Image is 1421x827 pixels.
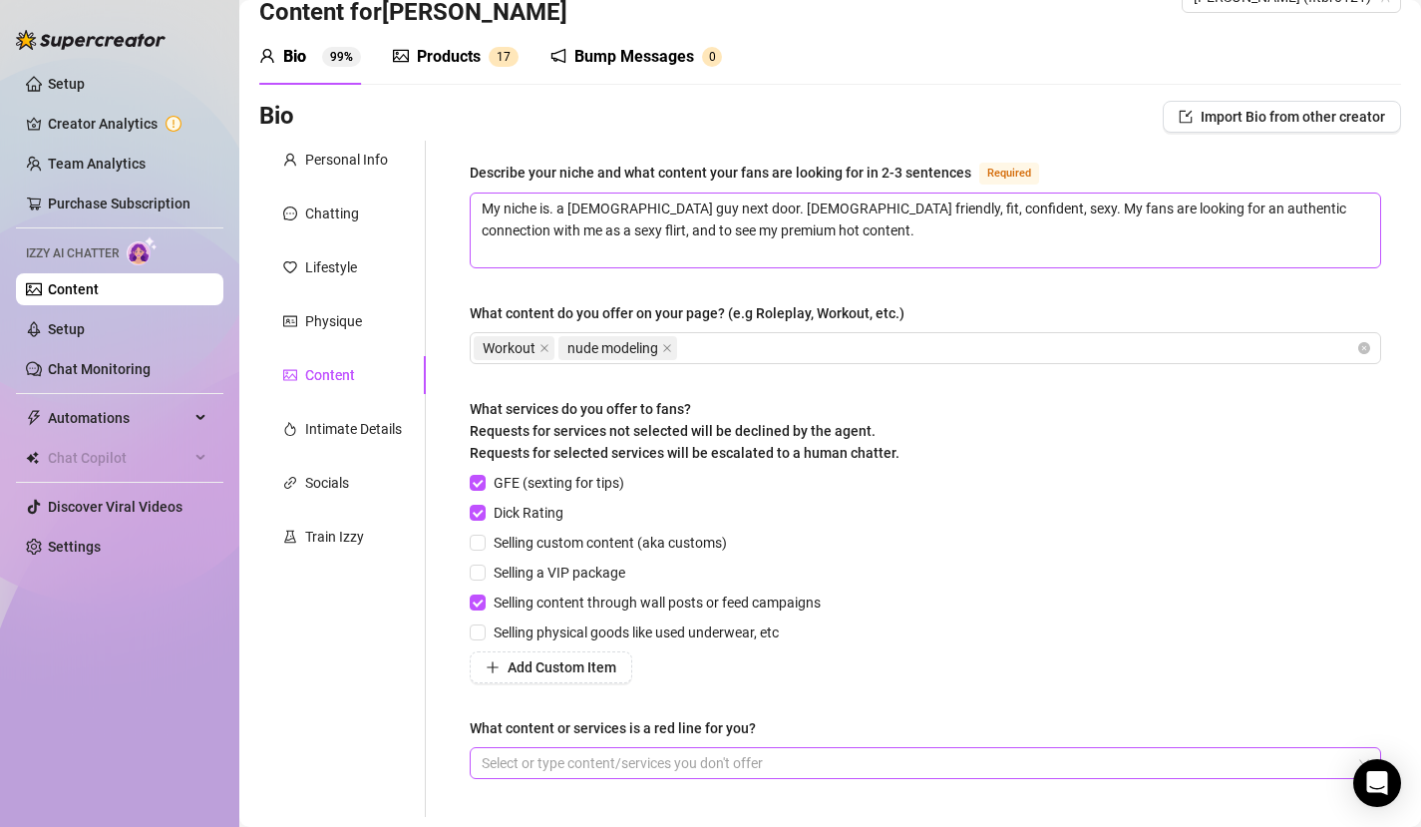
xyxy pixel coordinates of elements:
span: picture [393,48,409,64]
span: close [539,343,549,353]
span: close [662,343,672,353]
span: What services do you offer to fans? Requests for services not selected will be declined by the ag... [470,401,899,461]
span: 7 [504,50,511,64]
label: What content do you offer on your page? (e.g Roleplay, Workout, etc.) [470,302,918,324]
div: Physique [305,310,362,332]
input: What content or services is a red line for you? [482,751,486,775]
span: Workout [483,337,535,359]
span: Izzy AI Chatter [26,244,119,263]
span: Selling a VIP package [486,562,633,584]
a: Discover Viral Videos [48,499,182,515]
a: Settings [48,539,101,555]
div: Chatting [305,203,359,224]
img: logo-BBDzfeDw.svg [16,30,166,50]
span: notification [550,48,566,64]
div: Intimate Details [305,418,402,440]
label: What content or services is a red line for you? [470,717,770,739]
button: Add Custom Item [470,651,632,683]
img: Chat Copilot [26,451,39,465]
a: Content [48,281,99,297]
div: What content or services is a red line for you? [470,717,756,739]
div: Socials [305,472,349,494]
span: Dick Rating [486,502,571,524]
span: Required [979,163,1039,185]
span: import [1179,110,1193,124]
div: Personal Info [305,149,388,171]
span: Selling custom content (aka customs) [486,532,735,554]
div: Describe your niche and what content your fans are looking for in 2-3 sentences [470,162,971,184]
span: message [283,207,297,220]
span: Add Custom Item [508,659,616,675]
span: Workout [474,336,554,360]
span: Selling content through wall posts or feed campaigns [486,592,829,614]
span: experiment [283,530,297,544]
label: Describe your niche and what content your fans are looking for in 2-3 sentences [470,161,1061,185]
sup: 0 [702,47,722,67]
span: nude modeling [567,337,658,359]
div: Train Izzy [305,526,364,548]
textarea: Describe your niche and what content your fans are looking for in 2-3 sentences [471,194,1380,267]
div: Lifestyle [305,256,357,278]
span: nude modeling [558,336,677,360]
a: Setup [48,76,85,92]
div: What content do you offer on your page? (e.g Roleplay, Workout, etc.) [470,302,904,324]
div: Bio [283,45,306,69]
a: Creator Analytics exclamation-circle [48,108,207,140]
div: Products [417,45,481,69]
div: Content [305,364,355,386]
h3: Bio [259,101,294,133]
a: Purchase Subscription [48,196,190,211]
span: Chat Copilot [48,442,189,474]
sup: 99% [322,47,361,67]
span: 1 [497,50,504,64]
span: Selling physical goods like used underwear, etc [486,621,787,643]
span: idcard [283,314,297,328]
span: user [283,153,297,167]
img: AI Chatter [127,236,158,265]
span: Import Bio from other creator [1201,109,1385,125]
input: What content do you offer on your page? (e.g Roleplay, Workout, etc.) [681,336,685,360]
span: heart [283,260,297,274]
span: thunderbolt [26,410,42,426]
span: fire [283,422,297,436]
div: Open Intercom Messenger [1353,759,1401,807]
span: Automations [48,402,189,434]
a: Team Analytics [48,156,146,172]
span: link [283,476,297,490]
div: Bump Messages [574,45,694,69]
a: Chat Monitoring [48,361,151,377]
span: user [259,48,275,64]
span: plus [486,660,500,674]
span: close-circle [1358,342,1370,354]
sup: 17 [489,47,519,67]
span: picture [283,368,297,382]
a: Setup [48,321,85,337]
span: GFE (sexting for tips) [486,472,632,494]
button: Import Bio from other creator [1163,101,1401,133]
